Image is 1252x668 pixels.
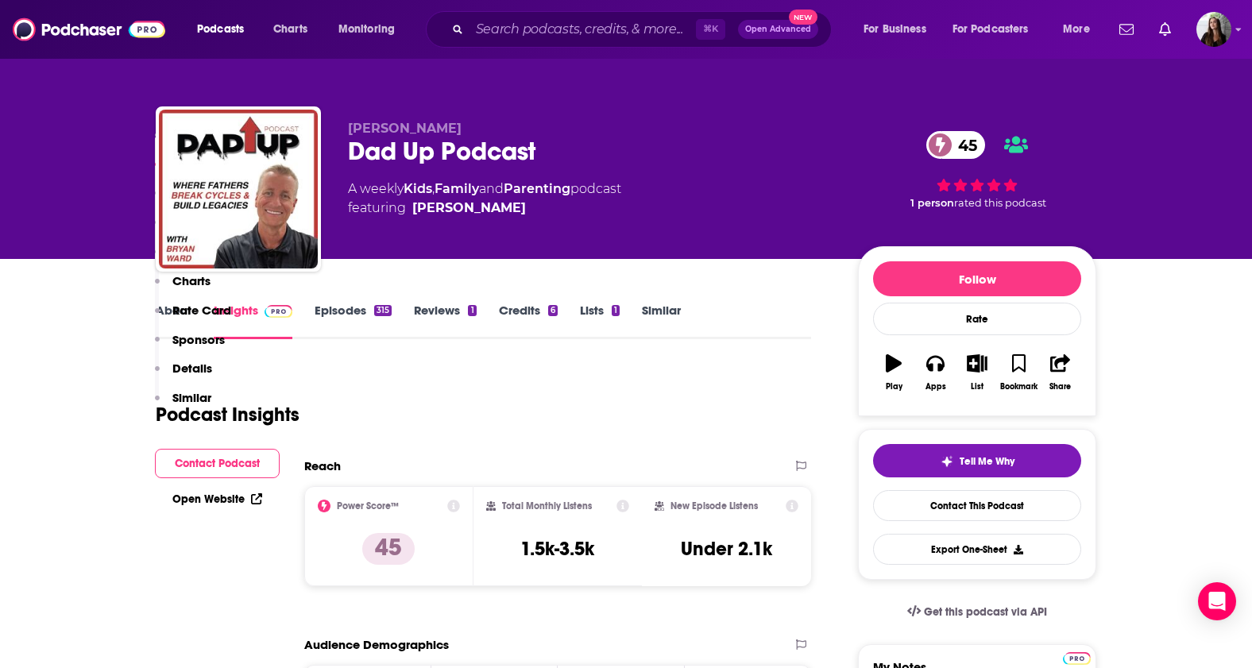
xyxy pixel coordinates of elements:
[548,305,558,316] div: 6
[432,181,435,196] span: ,
[155,449,280,478] button: Contact Podcast
[469,17,696,42] input: Search podcasts, credits, & more...
[172,492,262,506] a: Open Website
[873,490,1081,521] a: Contact This Podcast
[914,344,956,401] button: Apps
[1000,382,1038,392] div: Bookmark
[172,361,212,376] p: Details
[155,303,231,332] button: Rate Card
[504,181,570,196] a: Parenting
[186,17,265,42] button: open menu
[412,199,526,218] a: Bryan Ward
[155,361,212,390] button: Details
[954,197,1046,209] span: rated this podcast
[520,537,594,561] h3: 1.5k-3.5k
[159,110,318,268] img: Dad Up Podcast
[441,11,847,48] div: Search podcasts, credits, & more...
[1113,16,1140,43] a: Show notifications dropdown
[1196,12,1231,47] span: Logged in as bnmartinn
[873,444,1081,477] button: tell me why sparkleTell Me Why
[172,303,231,318] p: Rate Card
[197,18,244,41] span: Podcasts
[435,181,479,196] a: Family
[942,131,985,159] span: 45
[1040,344,1081,401] button: Share
[348,121,462,136] span: [PERSON_NAME]
[13,14,165,44] img: Podchaser - Follow, Share and Rate Podcasts
[925,382,946,392] div: Apps
[924,605,1047,619] span: Get this podcast via API
[745,25,811,33] span: Open Advanced
[873,261,1081,296] button: Follow
[580,303,620,339] a: Lists1
[337,500,399,512] h2: Power Score™
[338,18,395,41] span: Monitoring
[1063,18,1090,41] span: More
[1063,650,1091,665] a: Pro website
[1052,17,1110,42] button: open menu
[895,593,1060,631] a: Get this podcast via API
[1153,16,1177,43] a: Show notifications dropdown
[315,303,392,339] a: Episodes315
[273,18,307,41] span: Charts
[1196,12,1231,47] img: User Profile
[852,17,946,42] button: open menu
[941,455,953,468] img: tell me why sparkle
[414,303,476,339] a: Reviews1
[263,17,317,42] a: Charts
[499,303,558,339] a: Credits6
[953,18,1029,41] span: For Podcasters
[670,500,758,512] h2: New Episode Listens
[304,637,449,652] h2: Audience Demographics
[304,458,341,473] h2: Reach
[348,180,621,218] div: A weekly podcast
[155,390,211,419] button: Similar
[404,181,432,196] a: Kids
[864,18,926,41] span: For Business
[362,533,415,565] p: 45
[1198,582,1236,620] div: Open Intercom Messenger
[956,344,998,401] button: List
[696,19,725,40] span: ⌘ K
[612,305,620,316] div: 1
[327,17,415,42] button: open menu
[942,17,1052,42] button: open menu
[789,10,817,25] span: New
[858,121,1096,219] div: 45 1 personrated this podcast
[172,332,225,347] p: Sponsors
[873,303,1081,335] div: Rate
[926,131,985,159] a: 45
[155,332,225,361] button: Sponsors
[910,197,954,209] span: 1 person
[681,537,772,561] h3: Under 2.1k
[374,305,392,316] div: 315
[468,305,476,316] div: 1
[971,382,983,392] div: List
[172,390,211,405] p: Similar
[502,500,592,512] h2: Total Monthly Listens
[873,534,1081,565] button: Export One-Sheet
[642,303,681,339] a: Similar
[348,199,621,218] span: featuring
[886,382,902,392] div: Play
[873,344,914,401] button: Play
[1063,652,1091,665] img: Podchaser Pro
[960,455,1014,468] span: Tell Me Why
[1049,382,1071,392] div: Share
[738,20,818,39] button: Open AdvancedNew
[998,344,1039,401] button: Bookmark
[1196,12,1231,47] button: Show profile menu
[479,181,504,196] span: and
